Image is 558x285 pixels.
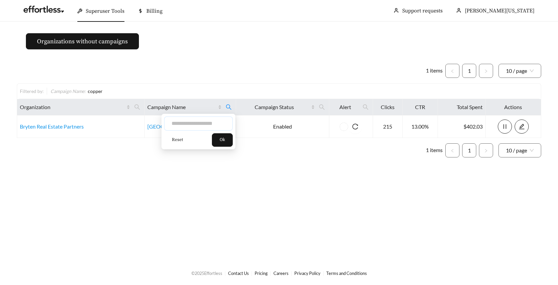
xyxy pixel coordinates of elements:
[220,137,225,143] span: Ok
[50,88,86,94] span: Campaign Name :
[438,115,486,138] td: $402.03
[223,102,234,112] span: search
[438,99,486,115] th: Total Spent
[86,8,124,14] span: Superuser Tools
[402,7,443,14] a: Support requests
[445,64,459,78] button: left
[445,64,459,78] li: Previous Page
[403,115,438,138] td: 13.00%
[479,143,493,157] li: Next Page
[88,88,103,94] span: copper
[498,64,541,78] div: Page Size
[20,103,125,111] span: Organization
[239,103,310,111] span: Campaign Status
[479,64,493,78] button: right
[319,104,325,110] span: search
[462,143,476,157] li: 1
[373,99,403,115] th: Clicks
[506,64,534,78] span: 10 / page
[465,7,534,14] span: [PERSON_NAME][US_STATE]
[484,149,488,153] span: right
[498,143,541,157] div: Page Size
[450,69,454,73] span: left
[445,143,459,157] li: Previous Page
[20,123,84,130] a: Bryten Real Estate Partners
[226,104,232,110] span: search
[294,271,321,276] a: Privacy Policy
[403,99,438,115] th: CTR
[212,133,233,147] button: Ok
[515,123,529,130] a: edit
[348,120,362,134] button: reload
[426,143,443,157] li: 1 items
[462,144,476,157] a: 1
[426,64,443,78] li: 1 items
[134,104,140,110] span: search
[236,115,329,138] td: Enabled
[255,271,268,276] a: Pricing
[273,271,289,276] a: Careers
[515,124,528,130] span: edit
[146,8,162,14] span: Billing
[37,37,128,46] span: Organizations without campaigns
[479,64,493,78] li: Next Page
[373,115,403,138] td: 215
[462,64,476,78] a: 1
[363,104,369,110] span: search
[147,103,217,111] span: Campaign Name
[228,271,249,276] a: Contact Us
[316,102,328,112] span: search
[332,103,359,111] span: Alert
[147,123,202,130] a: [GEOGRAPHIC_DATA]
[486,99,541,115] th: Actions
[479,143,493,157] button: right
[484,69,488,73] span: right
[172,137,183,143] span: Reset
[450,149,454,153] span: left
[132,102,143,112] span: search
[191,271,222,276] span: © 2025 Effortless
[360,102,371,112] span: search
[515,120,529,134] button: edit
[26,33,139,49] button: Organizations without campaigns
[326,271,367,276] a: Terms and Conditions
[348,124,362,130] span: reload
[20,88,47,95] div: Filtered by:
[445,143,459,157] button: left
[164,133,191,147] button: Reset
[506,144,534,157] span: 10 / page
[498,120,512,134] button: pause
[498,124,512,130] span: pause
